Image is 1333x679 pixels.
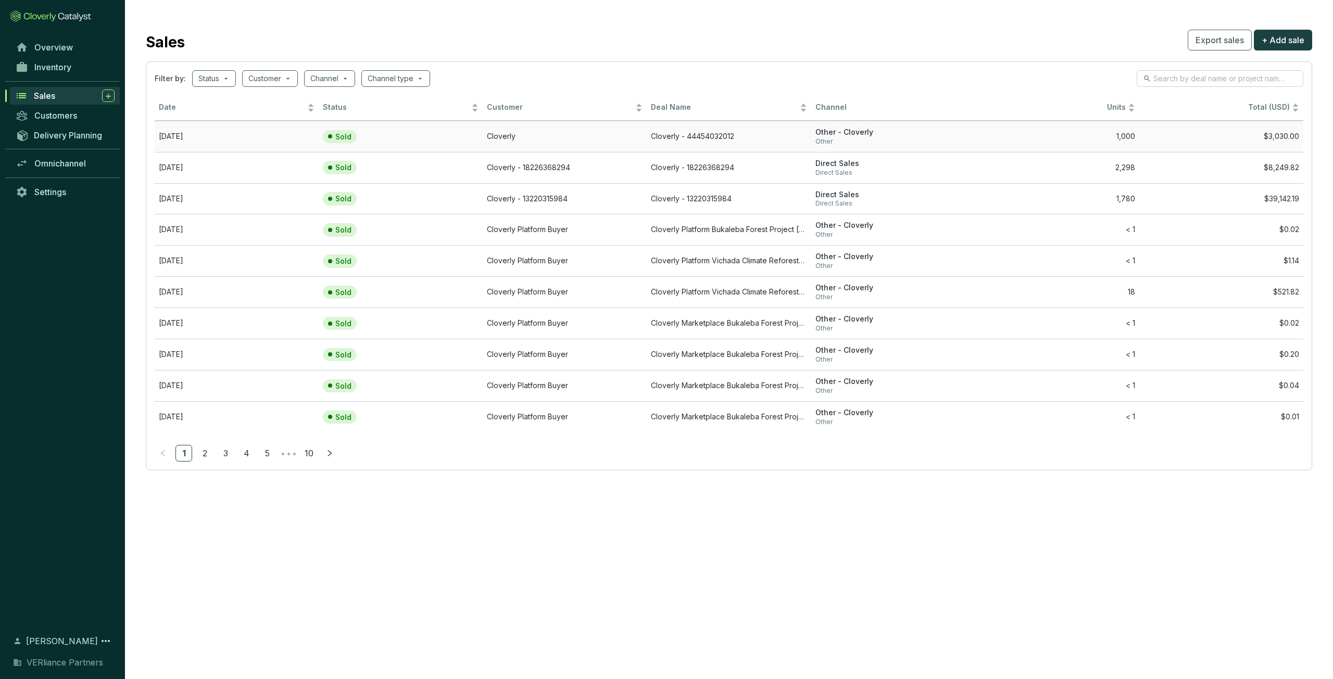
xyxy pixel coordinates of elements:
button: right [321,445,338,462]
td: < 1 [975,245,1139,276]
td: Cloverly Platform Buyer [483,401,647,432]
span: Status [323,103,469,112]
td: $1.14 [1139,245,1303,276]
span: Date [159,103,305,112]
p: Sold [335,413,351,422]
td: $0.02 [1139,214,1303,245]
a: 4 [238,445,254,461]
span: Customers [34,110,77,121]
input: Search by deal name or project name... [1153,73,1288,84]
p: Sold [335,257,351,266]
td: May 29 2023 [155,339,319,370]
span: Other [815,137,971,146]
p: Sold [335,288,351,297]
td: 1,780 [975,183,1139,214]
span: Other [815,230,971,239]
span: Other [815,418,971,426]
th: Date [155,95,319,121]
a: Customers [10,107,120,124]
td: Cloverly [483,121,647,152]
span: Other - Cloverly [815,345,971,355]
td: < 1 [975,308,1139,339]
span: Other [815,387,971,395]
a: Settings [10,183,120,201]
span: Direct Sales [815,159,971,169]
td: Cloverly Platform Vichada Climate Reforestation Project (PAZ) Oct 29 [647,245,811,276]
td: Cloverly Platform Buyer [483,339,647,370]
th: Units [975,95,1139,121]
th: Customer [483,95,647,121]
td: Sep 26 2024 [155,276,319,308]
td: $0.02 [1139,308,1303,339]
a: Inventory [10,58,120,76]
p: Sold [335,194,351,203]
span: + Add sale [1262,34,1304,46]
th: Channel [811,95,975,121]
td: May 26 2023 [155,401,319,432]
td: Cloverly Marketplace Bukaleba Forest Project May 28 [647,370,811,401]
td: May 28 2023 [155,370,319,401]
li: Next 5 Pages [280,445,296,462]
h2: Sales [146,31,185,53]
td: Oct 29 2024 [155,245,319,276]
span: Other [815,324,971,332]
td: < 1 [975,339,1139,370]
td: $39,142.19 [1139,183,1303,214]
td: < 1 [975,370,1139,401]
span: Direct Sales [815,169,971,177]
a: 3 [218,445,233,461]
td: Sep 24 2024 [155,152,319,183]
a: Sales [10,87,120,105]
span: ••• [280,445,296,462]
td: Cloverly Platform Buyer [483,276,647,308]
span: Other - Cloverly [815,221,971,230]
td: Cloverly Platform Buyer [483,214,647,245]
th: Deal Name [647,95,811,121]
span: Filter by: [155,73,186,84]
td: Cloverly Platform Buyer [483,308,647,339]
li: 3 [217,445,234,462]
span: [PERSON_NAME] [26,635,98,647]
td: $0.20 [1139,339,1303,370]
li: 5 [259,445,275,462]
a: Delivery Planning [10,126,120,144]
td: Cloverly Marketplace Bukaleba Forest Project May 26 [647,401,811,432]
a: Omnichannel [10,155,120,172]
span: Settings [34,187,66,197]
span: Other - Cloverly [815,408,971,418]
td: Cloverly Marketplace Bukaleba Forest Project May 29 [647,339,811,370]
span: Omnichannel [34,158,86,169]
td: Cloverly Platform Buyer [483,245,647,276]
td: < 1 [975,401,1139,432]
p: Sold [335,225,351,235]
p: Sold [335,381,351,391]
a: 1 [176,445,192,461]
a: 10 [301,445,317,461]
span: Sales [34,91,55,101]
li: 2 [196,445,213,462]
span: VERliance Partners [27,656,103,669]
th: Status [319,95,483,121]
span: Overview [34,42,73,53]
span: left [159,450,167,457]
li: 4 [238,445,255,462]
button: left [155,445,171,462]
a: Overview [10,39,120,56]
span: Other - Cloverly [815,252,971,262]
td: Aug 30 2024 [155,183,319,214]
td: Cloverly Platform Vichada Climate Reforestation Project (PAZ) Sep 26 [647,276,811,308]
span: Other - Cloverly [815,314,971,324]
span: Inventory [34,62,71,72]
p: Sold [335,163,351,172]
button: Export sales [1188,30,1252,50]
span: Units [979,103,1126,112]
span: Export sales [1196,34,1244,46]
span: Total (USD) [1248,103,1290,111]
button: + Add sale [1254,30,1312,50]
td: $3,030.00 [1139,121,1303,152]
td: $0.04 [1139,370,1303,401]
span: right [326,450,333,457]
p: Sold [335,132,351,142]
span: Other - Cloverly [815,127,971,137]
td: < 1 [975,214,1139,245]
